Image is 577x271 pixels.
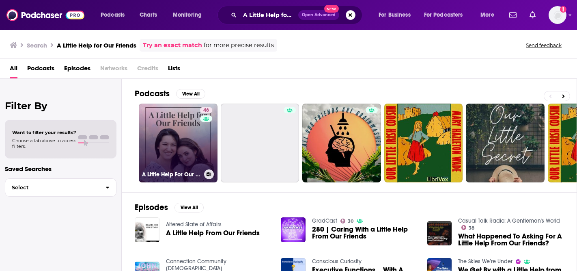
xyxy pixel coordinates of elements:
[140,9,157,21] span: Charts
[526,8,539,22] a: Show notifications dropdown
[458,233,564,247] a: What Happened To Asking For A Little Help From Our Friends?
[204,41,274,50] span: for more precise results
[173,9,202,21] span: Monitoring
[324,5,339,13] span: New
[340,219,353,223] a: 30
[298,10,339,20] button: Open AdvancedNew
[240,9,298,22] input: Search podcasts, credits, & more...
[10,62,17,78] a: All
[27,41,47,49] h3: Search
[458,258,512,265] a: The Skies We’re Under
[137,62,158,78] span: Credits
[200,107,212,113] a: 46
[135,202,204,212] a: EpisodesView All
[139,104,217,182] a: 46A Little Help For Our Friends
[135,89,205,99] a: PodcastsView All
[100,62,127,78] span: Networks
[203,106,209,115] span: 46
[176,89,205,99] button: View All
[506,8,520,22] a: Show notifications dropdown
[458,217,560,224] a: Casual Talk Radio: A Gentleman's World
[101,9,125,21] span: Podcasts
[312,217,337,224] a: GradCast
[427,221,452,246] img: What Happened To Asking For A Little Help From Our Friends?
[166,221,222,228] a: Altered State of Affairs
[142,171,201,178] h3: A Little Help For Our Friends
[312,226,418,240] a: 280 | Caring With a Little Help From Our Friends
[373,9,421,22] button: open menu
[12,138,76,149] span: Choose a tab above to access filters.
[523,42,564,49] button: Send feedback
[560,6,566,13] svg: Add a profile image
[549,6,566,24] button: Show profile menu
[27,62,54,78] a: Podcasts
[135,217,159,242] img: A Little Help From Our Friends
[174,203,204,212] button: View All
[475,9,504,22] button: open menu
[312,258,362,265] a: Conscious Curiosity
[135,89,170,99] h2: Podcasts
[348,219,353,223] span: 30
[469,226,474,230] span: 38
[167,9,212,22] button: open menu
[424,9,463,21] span: For Podcasters
[302,13,336,17] span: Open Advanced
[419,9,475,22] button: open menu
[379,9,411,21] span: For Business
[5,185,99,190] span: Select
[6,7,84,23] img: Podchaser - Follow, Share and Rate Podcasts
[480,9,494,21] span: More
[549,6,566,24] img: User Profile
[549,6,566,24] span: Logged in as megcassidy
[143,41,202,50] a: Try an exact match
[461,225,474,230] a: 38
[57,41,136,49] h3: A Little Help for Our Friends
[135,202,168,212] h2: Episodes
[95,9,135,22] button: open menu
[281,217,306,242] img: 280 | Caring With a Little Help From Our Friends
[64,62,90,78] a: Episodes
[5,165,116,173] p: Saved Searches
[5,178,116,197] button: Select
[5,100,116,112] h2: Filter By
[134,9,162,22] a: Charts
[168,62,180,78] a: Lists
[225,6,370,24] div: Search podcasts, credits, & more...
[12,130,76,135] span: Want to filter your results?
[166,230,260,236] a: A Little Help From Our Friends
